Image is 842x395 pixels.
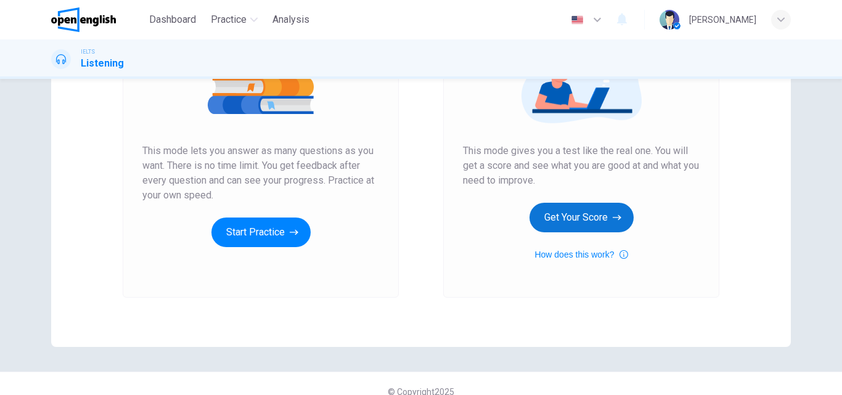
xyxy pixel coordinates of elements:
[81,47,95,56] span: IELTS
[268,9,314,31] button: Analysis
[211,218,311,247] button: Start Practice
[206,9,263,31] button: Practice
[211,12,247,27] span: Practice
[570,15,585,25] img: en
[142,144,379,203] span: This mode lets you answer as many questions as you want. There is no time limit. You get feedback...
[81,56,124,71] h1: Listening
[51,7,144,32] a: OpenEnglish logo
[529,203,634,232] button: Get Your Score
[689,12,756,27] div: [PERSON_NAME]
[272,12,309,27] span: Analysis
[660,10,679,30] img: Profile picture
[149,12,196,27] span: Dashboard
[534,247,627,262] button: How does this work?
[463,144,700,188] span: This mode gives you a test like the real one. You will get a score and see what you are good at a...
[144,9,201,31] button: Dashboard
[51,7,116,32] img: OpenEnglish logo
